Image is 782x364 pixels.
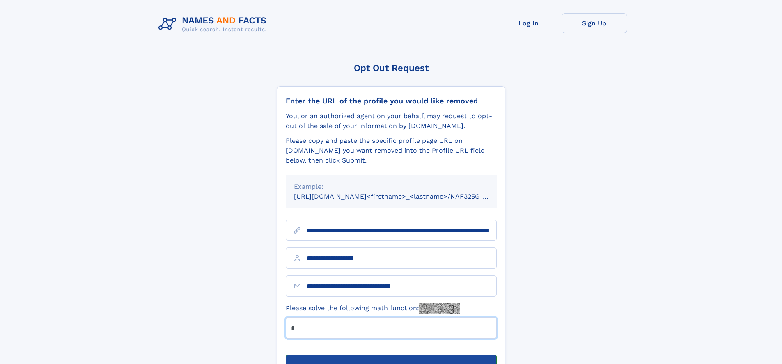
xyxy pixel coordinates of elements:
[286,111,497,131] div: You, or an authorized agent on your behalf, may request to opt-out of the sale of your informatio...
[286,96,497,105] div: Enter the URL of the profile you would like removed
[155,13,273,35] img: Logo Names and Facts
[294,192,512,200] small: [URL][DOMAIN_NAME]<firstname>_<lastname>/NAF325G-xxxxxxxx
[294,182,488,192] div: Example:
[496,13,562,33] a: Log In
[286,136,497,165] div: Please copy and paste the specific profile page URL on [DOMAIN_NAME] you want removed into the Pr...
[277,63,505,73] div: Opt Out Request
[286,303,460,314] label: Please solve the following math function:
[562,13,627,33] a: Sign Up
